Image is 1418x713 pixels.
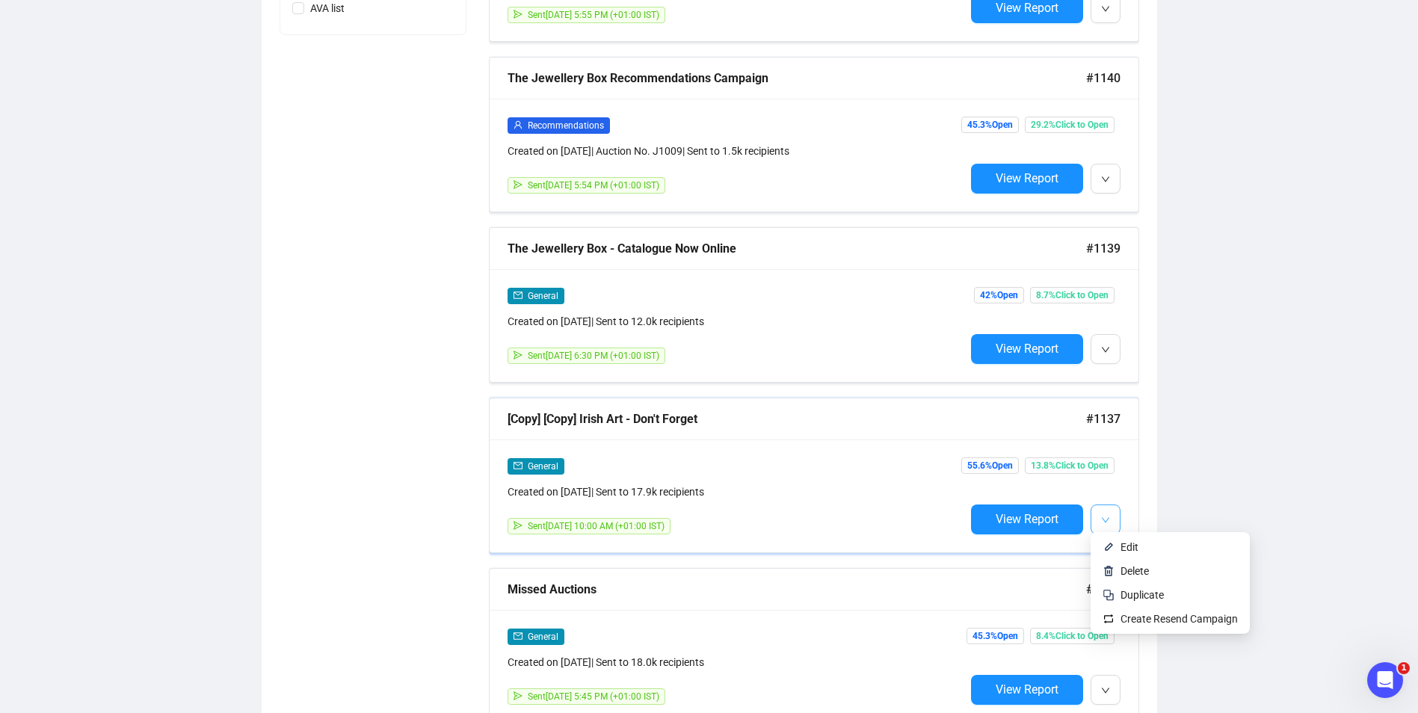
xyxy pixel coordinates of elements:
[1103,565,1115,577] img: svg+xml;base64,PHN2ZyB4bWxucz0iaHR0cDovL3d3dy53My5vcmcvMjAwMC9zdmciIHhtbG5zOnhsaW5rPSJodHRwOi8vd3...
[1086,410,1120,428] span: #1137
[971,334,1083,364] button: View Report
[528,291,558,301] span: General
[1101,516,1110,525] span: down
[1101,4,1110,13] span: down
[1398,662,1410,674] span: 1
[508,484,965,500] div: Created on [DATE] | Sent to 17.9k recipients
[508,410,1086,428] div: [Copy] [Copy] Irish Art - Don't Forget
[967,628,1024,644] span: 45.3% Open
[514,351,522,359] span: send
[514,521,522,530] span: send
[514,291,522,300] span: mail
[489,57,1139,212] a: The Jewellery Box Recommendations Campaign#1140userRecommendationsCreated on [DATE]| Auction No. ...
[1101,175,1110,184] span: down
[961,457,1019,474] span: 55.6% Open
[508,313,965,330] div: Created on [DATE] | Sent to 12.0k recipients
[489,398,1139,553] a: [Copy] [Copy] Irish Art - Don't Forget#1137mailGeneralCreated on [DATE]| Sent to 17.9k recipients...
[528,120,604,131] span: Recommendations
[528,461,558,472] span: General
[514,120,522,129] span: user
[489,227,1139,383] a: The Jewellery Box - Catalogue Now Online#1139mailGeneralCreated on [DATE]| Sent to 12.0k recipien...
[1120,589,1164,601] span: Duplicate
[1030,628,1115,644] span: 8.4% Click to Open
[996,342,1058,356] span: View Report
[961,117,1019,133] span: 45.3% Open
[971,675,1083,705] button: View Report
[1103,541,1115,553] img: svg+xml;base64,PHN2ZyB4bWxucz0iaHR0cDovL3d3dy53My5vcmcvMjAwMC9zdmciIHhtbG5zOnhsaW5rPSJodHRwOi8vd3...
[528,351,659,361] span: Sent [DATE] 6:30 PM (+01:00 IST)
[1101,345,1110,354] span: down
[508,239,1086,258] div: The Jewellery Box - Catalogue Now Online
[528,632,558,642] span: General
[1086,580,1120,599] span: #1136
[971,504,1083,534] button: View Report
[514,632,522,641] span: mail
[1101,686,1110,695] span: down
[996,171,1058,185] span: View Report
[1025,117,1115,133] span: 29.2% Click to Open
[1025,457,1115,474] span: 13.8% Click to Open
[508,69,1086,87] div: The Jewellery Box Recommendations Campaign
[528,521,665,531] span: Sent [DATE] 10:00 AM (+01:00 IST)
[514,461,522,470] span: mail
[1120,541,1138,553] span: Edit
[528,691,659,702] span: Sent [DATE] 5:45 PM (+01:00 IST)
[514,180,522,189] span: send
[1086,69,1120,87] span: #1140
[1120,613,1238,625] span: Create Resend Campaign
[514,691,522,700] span: send
[974,287,1024,303] span: 42% Open
[996,512,1058,526] span: View Report
[1086,239,1120,258] span: #1139
[1103,613,1115,625] img: retweet.svg
[508,143,965,159] div: Created on [DATE] | Auction No. J1009 | Sent to 1.5k recipients
[528,10,659,20] span: Sent [DATE] 5:55 PM (+01:00 IST)
[508,580,1086,599] div: Missed Auctions
[1030,287,1115,303] span: 8.7% Click to Open
[1120,565,1149,577] span: Delete
[971,164,1083,194] button: View Report
[1367,662,1403,698] iframe: Intercom live chat
[996,1,1058,15] span: View Report
[508,654,965,670] div: Created on [DATE] | Sent to 18.0k recipients
[528,180,659,191] span: Sent [DATE] 5:54 PM (+01:00 IST)
[996,682,1058,697] span: View Report
[1103,589,1115,601] img: svg+xml;base64,PHN2ZyB4bWxucz0iaHR0cDovL3d3dy53My5vcmcvMjAwMC9zdmciIHdpZHRoPSIyNCIgaGVpZ2h0PSIyNC...
[514,10,522,19] span: send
